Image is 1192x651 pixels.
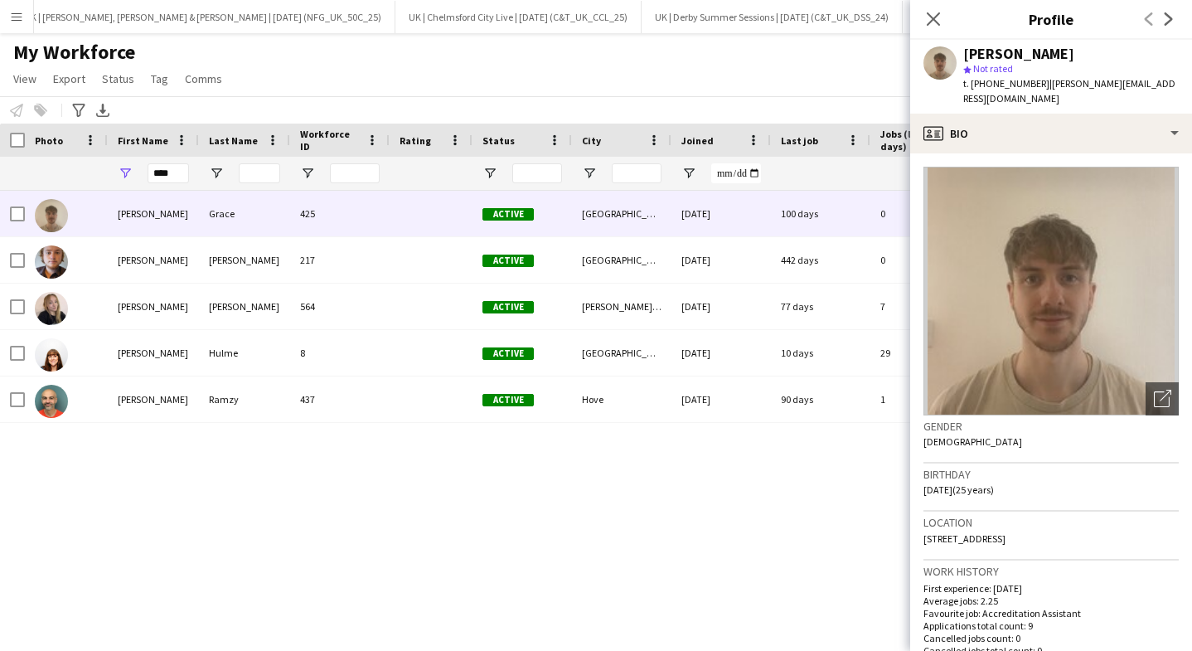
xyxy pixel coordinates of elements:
[185,71,222,86] span: Comms
[239,163,280,183] input: Last Name Filter Input
[870,377,978,422] div: 1
[572,330,671,376] div: [GEOGRAPHIC_DATA]
[290,237,390,283] div: 217
[771,377,870,422] div: 90 days
[572,284,671,329] div: [PERSON_NAME] Cluny
[178,68,229,90] a: Comms
[209,134,258,147] span: Last Name
[910,8,1192,30] h3: Profile
[199,330,290,376] div: Hulme
[771,330,870,376] div: 10 days
[963,46,1074,61] div: [PERSON_NAME]
[903,1,1141,33] button: UK | Immersive Titanic | [DATE] (FKP_UK_TNC_25)
[923,483,994,496] span: [DATE] (25 years)
[69,100,89,120] app-action-btn: Advanced filters
[582,134,601,147] span: City
[400,134,431,147] span: Rating
[681,166,696,181] button: Open Filter Menu
[923,167,1179,415] img: Crew avatar or photo
[118,134,168,147] span: First Name
[11,1,395,33] button: UK | [PERSON_NAME], [PERSON_NAME] & [PERSON_NAME] | [DATE] (NFG_UK_50C_25)
[923,582,1179,595] p: First experience: [DATE]
[870,330,978,376] div: 29
[572,237,671,283] div: [GEOGRAPHIC_DATA]
[973,62,1013,75] span: Not rated
[612,163,661,183] input: City Filter Input
[35,134,63,147] span: Photo
[870,237,978,283] div: 0
[53,71,85,86] span: Export
[330,163,380,183] input: Workforce ID Filter Input
[771,237,870,283] div: 442 days
[290,377,390,422] div: 437
[290,330,390,376] div: 8
[963,77,1049,90] span: t. [PHONE_NUMBER]
[108,377,199,422] div: [PERSON_NAME]
[671,284,771,329] div: [DATE]
[395,1,642,33] button: UK | Chelmsford City Live | [DATE] (C&T_UK_CCL_25)
[13,71,36,86] span: View
[46,68,92,90] a: Export
[923,619,1179,632] p: Applications total count: 9
[482,255,534,267] span: Active
[13,40,135,65] span: My Workforce
[151,71,168,86] span: Tag
[35,385,68,418] img: Alex Ramzy
[108,237,199,283] div: [PERSON_NAME]
[93,100,113,120] app-action-btn: Export XLSX
[108,330,199,376] div: [PERSON_NAME]
[711,163,761,183] input: Joined Filter Input
[199,191,290,236] div: Grace
[482,347,534,360] span: Active
[300,128,360,153] span: Workforce ID
[671,330,771,376] div: [DATE]
[144,68,175,90] a: Tag
[923,595,1179,607] p: Average jobs: 2.25
[771,191,870,236] div: 100 days
[1146,382,1179,415] div: Open photos pop-in
[482,166,497,181] button: Open Filter Menu
[482,134,515,147] span: Status
[35,338,68,372] img: Alexandra Hulme
[209,166,224,181] button: Open Filter Menu
[118,166,133,181] button: Open Filter Menu
[880,128,948,153] span: Jobs (last 90 days)
[923,632,1179,644] p: Cancelled jobs count: 0
[923,419,1179,434] h3: Gender
[572,191,671,236] div: [GEOGRAPHIC_DATA]
[642,1,903,33] button: UK | Derby Summer Sessions | [DATE] (C&T_UK_DSS_24)
[870,284,978,329] div: 7
[7,68,43,90] a: View
[148,163,189,183] input: First Name Filter Input
[582,166,597,181] button: Open Filter Menu
[108,284,199,329] div: [PERSON_NAME]
[290,284,390,329] div: 564
[482,208,534,221] span: Active
[199,377,290,422] div: Ramzy
[781,134,818,147] span: Last job
[923,532,1005,545] span: [STREET_ADDRESS]
[923,435,1022,448] span: [DEMOGRAPHIC_DATA]
[35,245,68,279] img: Alex Harris
[199,284,290,329] div: [PERSON_NAME]
[572,377,671,422] div: Hove
[290,191,390,236] div: 425
[482,394,534,406] span: Active
[671,377,771,422] div: [DATE]
[199,237,290,283] div: [PERSON_NAME]
[300,166,315,181] button: Open Filter Menu
[923,467,1179,482] h3: Birthday
[923,607,1179,619] p: Favourite job: Accreditation Assistant
[681,134,714,147] span: Joined
[870,191,978,236] div: 0
[923,515,1179,530] h3: Location
[910,114,1192,153] div: Bio
[512,163,562,183] input: Status Filter Input
[482,301,534,313] span: Active
[671,191,771,236] div: [DATE]
[102,71,134,86] span: Status
[95,68,141,90] a: Status
[35,199,68,232] img: Alex Grace
[108,191,199,236] div: [PERSON_NAME]
[671,237,771,283] div: [DATE]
